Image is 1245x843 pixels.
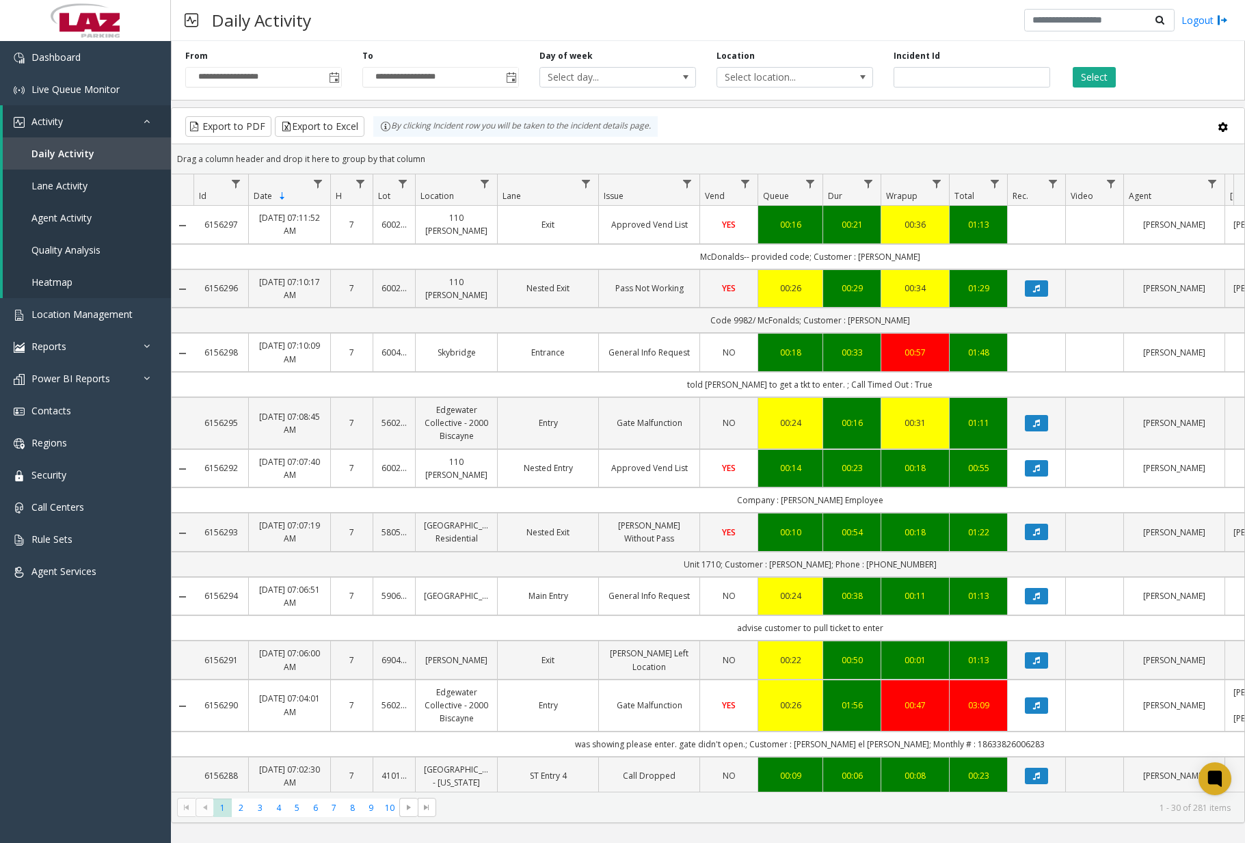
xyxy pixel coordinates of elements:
[1132,416,1216,429] a: [PERSON_NAME]
[257,583,322,609] a: [DATE] 07:06:51 AM
[889,282,941,295] a: 00:34
[381,461,407,474] a: 600239
[14,374,25,385] img: 'icon'
[723,590,736,602] span: NO
[325,799,343,817] span: Page 7
[766,218,814,231] a: 00:16
[889,769,941,782] div: 00:08
[1132,526,1216,539] a: [PERSON_NAME]
[31,500,84,513] span: Call Centers
[1071,190,1093,202] span: Video
[418,798,436,817] span: Go to the last page
[889,218,941,231] div: 00:36
[1102,174,1121,193] a: Video Filter Menu
[14,310,25,321] img: 'icon'
[958,416,999,429] a: 01:11
[889,346,941,359] div: 00:57
[723,417,736,429] span: NO
[928,174,946,193] a: Wrapup Filter Menu
[424,686,489,725] a: Edgewater Collective - 2000 Biscayne
[381,699,407,712] a: 560292
[708,218,749,231] a: YES
[607,699,691,712] a: Gate Malfunction
[958,589,999,602] div: 01:13
[424,589,489,602] a: [GEOGRAPHIC_DATA]
[31,51,81,64] span: Dashboard
[339,346,364,359] a: 7
[958,218,999,231] div: 01:13
[3,170,171,202] a: Lane Activity
[14,470,25,481] img: 'icon'
[31,533,72,546] span: Rule Sets
[889,654,941,667] div: 00:01
[708,461,749,474] a: YES
[958,769,999,782] a: 00:23
[172,591,193,602] a: Collapse Details
[831,416,872,429] a: 00:16
[31,83,120,96] span: Live Queue Monitor
[3,137,171,170] a: Daily Activity
[705,190,725,202] span: Vend
[14,117,25,128] img: 'icon'
[717,50,755,62] label: Location
[172,174,1244,792] div: Data table
[831,526,872,539] a: 00:54
[1073,67,1116,88] button: Select
[607,218,691,231] a: Approved Vend List
[31,115,63,128] span: Activity
[986,174,1004,193] a: Total Filter Menu
[503,190,521,202] span: Lane
[288,799,306,817] span: Page 5
[185,116,271,137] button: Export to PDF
[31,340,66,353] span: Reports
[202,769,240,782] a: 6156288
[708,589,749,602] a: NO
[766,699,814,712] a: 00:26
[889,416,941,429] a: 00:31
[506,589,590,602] a: Main Entry
[202,461,240,474] a: 6156292
[31,436,67,449] span: Regions
[14,567,25,578] img: 'icon'
[424,519,489,545] a: [GEOGRAPHIC_DATA] Residential
[708,769,749,782] a: NO
[326,68,341,87] span: Toggle popup
[251,799,269,817] span: Page 3
[958,526,999,539] a: 01:22
[708,416,749,429] a: NO
[31,179,88,192] span: Lane Activity
[1013,190,1028,202] span: Rec.
[3,234,171,266] a: Quality Analysis
[607,346,691,359] a: General Info Request
[954,190,974,202] span: Total
[14,53,25,64] img: 'icon'
[539,50,593,62] label: Day of week
[1132,218,1216,231] a: [PERSON_NAME]
[831,346,872,359] a: 00:33
[185,50,208,62] label: From
[503,68,518,87] span: Toggle popup
[831,589,872,602] div: 00:38
[506,416,590,429] a: Entry
[381,654,407,667] a: 690414
[831,769,872,782] a: 00:06
[1129,190,1151,202] span: Agent
[202,218,240,231] a: 6156297
[766,654,814,667] a: 00:22
[604,190,624,202] span: Issue
[424,763,489,789] a: [GEOGRAPHIC_DATA] - [US_STATE]
[172,701,193,712] a: Collapse Details
[381,218,407,231] a: 600239
[381,769,407,782] a: 410122
[202,654,240,667] a: 6156291
[306,799,325,817] span: Page 6
[257,276,322,302] a: [DATE] 07:10:17 AM
[277,191,288,202] span: Sortable
[722,526,736,538] span: YES
[31,372,110,385] span: Power BI Reports
[958,654,999,667] div: 01:13
[14,535,25,546] img: 'icon'
[831,654,872,667] div: 00:50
